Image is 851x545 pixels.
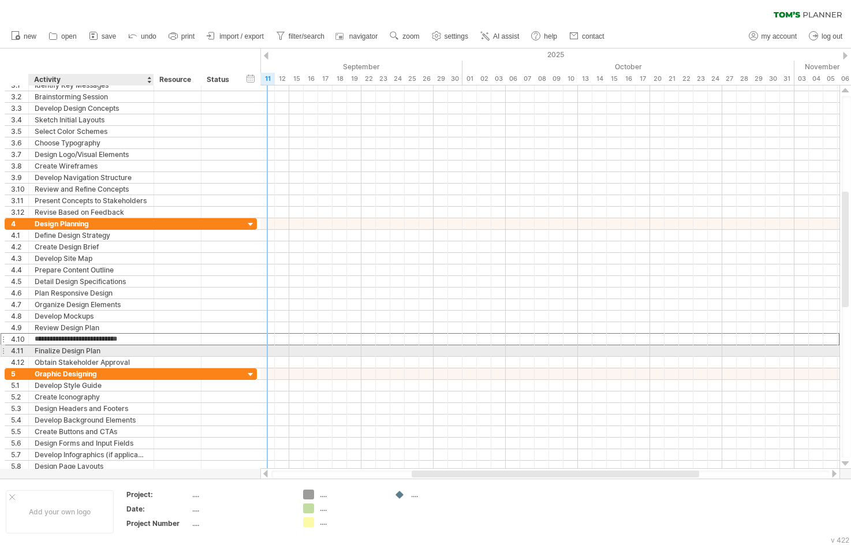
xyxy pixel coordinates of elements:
[334,29,381,44] a: navigator
[166,29,198,44] a: print
[35,345,148,356] div: Finalize Design Plan
[11,403,28,414] div: 5.3
[35,449,148,460] div: Develop Infographics (if applicable)
[35,403,148,414] div: Design Headers and Footers
[11,253,28,264] div: 4.3
[11,438,28,449] div: 5.6
[159,74,195,85] div: Resource
[275,73,289,85] div: Friday, 12 September 2025
[621,73,636,85] div: Thursday, 16 October 2025
[207,74,232,85] div: Status
[708,73,722,85] div: Friday, 24 October 2025
[636,73,650,85] div: Friday, 17 October 2025
[566,29,608,44] a: contact
[746,29,800,44] a: my account
[549,73,563,85] div: Thursday, 9 October 2025
[181,32,195,40] span: print
[35,218,148,229] div: Design Planning
[11,241,28,252] div: 4.2
[35,172,148,183] div: Develop Navigation Structure
[304,73,318,85] div: Tuesday, 16 September 2025
[273,29,328,44] a: filter/search
[650,73,665,85] div: Monday, 20 October 2025
[61,32,77,40] span: open
[544,32,557,40] span: help
[11,311,28,322] div: 4.8
[794,73,809,85] div: Monday, 3 November 2025
[192,490,289,499] div: ....
[11,230,28,241] div: 4.1
[411,490,474,499] div: ....
[35,368,148,379] div: Graphic Designing
[46,29,80,44] a: open
[578,73,592,85] div: Monday, 13 October 2025
[35,426,148,437] div: Create Buttons and CTAs
[347,73,361,85] div: Friday, 19 September 2025
[679,73,693,85] div: Wednesday, 22 October 2025
[11,218,28,229] div: 4
[11,160,28,171] div: 3.8
[434,73,448,85] div: Monday, 29 September 2025
[145,61,462,73] div: September 2025
[11,345,28,356] div: 4.11
[35,207,148,218] div: Revise Based on Feedback
[822,32,842,40] span: log out
[831,536,849,544] div: v 422
[11,91,28,102] div: 3.2
[11,195,28,206] div: 3.11
[35,322,148,333] div: Review Design Plan
[126,490,190,499] div: Project:
[35,276,148,287] div: Detail Design Specifications
[11,391,28,402] div: 5.2
[762,32,797,40] span: my account
[192,504,289,514] div: ....
[737,73,751,85] div: Tuesday, 28 October 2025
[607,73,621,85] div: Wednesday, 15 October 2025
[751,73,766,85] div: Wednesday, 29 October 2025
[35,160,148,171] div: Create Wireframes
[491,73,506,85] div: Friday, 3 October 2025
[11,184,28,195] div: 3.10
[35,299,148,310] div: Organize Design Elements
[11,334,28,345] div: 4.10
[780,73,794,85] div: Friday, 31 October 2025
[11,126,28,137] div: 3.5
[11,357,28,368] div: 4.12
[219,32,264,40] span: import / export
[35,230,148,241] div: Define Design Strategy
[349,32,378,40] span: navigator
[35,149,148,160] div: Design Logo/Visual Elements
[390,73,405,85] div: Wednesday, 24 September 2025
[462,61,794,73] div: October 2025
[11,322,28,333] div: 4.9
[429,29,472,44] a: settings
[141,32,156,40] span: undo
[35,126,148,137] div: Select Color Schemes
[86,29,120,44] a: save
[376,73,390,85] div: Tuesday, 23 September 2025
[11,288,28,298] div: 4.6
[35,415,148,425] div: Develop Background Elements
[35,311,148,322] div: Develop Mockups
[11,276,28,287] div: 4.5
[35,461,148,472] div: Design Page Layouts
[35,241,148,252] div: Create Design Brief
[35,357,148,368] div: Obtain Stakeholder Approval
[419,73,434,85] div: Friday, 26 September 2025
[35,264,148,275] div: Prepare Content Outline
[11,368,28,379] div: 5
[6,490,114,533] div: Add your own logo
[289,32,324,40] span: filter/search
[445,32,468,40] span: settings
[35,288,148,298] div: Plan Responsive Design
[693,73,708,85] div: Thursday, 23 October 2025
[809,73,823,85] div: Tuesday, 4 November 2025
[582,32,604,40] span: contact
[11,461,28,472] div: 5.8
[592,73,607,85] div: Tuesday, 14 October 2025
[361,73,376,85] div: Monday, 22 September 2025
[520,73,535,85] div: Tuesday, 7 October 2025
[35,195,148,206] div: Present Concepts to Stakeholders
[493,32,519,40] span: AI assist
[318,73,333,85] div: Wednesday, 17 September 2025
